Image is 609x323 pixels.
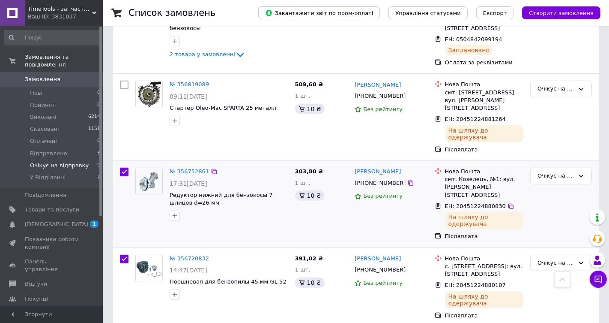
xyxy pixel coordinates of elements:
button: Експорт [476,6,514,19]
span: Оплачені [30,137,57,145]
span: 0 [97,137,100,145]
span: 509,60 ₴ [295,81,323,88]
img: Фото товару [136,168,162,195]
span: [PHONE_NUMBER] [355,180,406,186]
div: На шляху до одержувача [445,212,524,229]
a: 2 товара у замовленні [170,51,245,57]
span: Нові [30,89,42,97]
span: Скасовані [30,125,59,133]
div: Заплановано [445,45,493,55]
span: 0 [97,101,100,109]
span: ЕН: 20451224880107 [445,282,506,288]
span: 14:47[DATE] [170,267,207,274]
span: У Відділенні [30,174,66,181]
a: № 356819089 [170,81,209,88]
div: Нова Пошта [445,168,524,175]
a: Фото товару [135,168,163,195]
div: Очікує на відправку [537,172,574,181]
span: Покупці [25,295,48,303]
a: [PERSON_NAME] [355,255,401,263]
div: Ваш ID: 3831037 [28,13,103,21]
div: Післяплата [445,232,524,240]
span: 391,02 ₴ [295,255,323,262]
span: Без рейтингу [363,106,403,112]
span: ЕН: 0504842099194 [445,36,502,42]
span: 1 [90,220,99,228]
span: Управління статусами [395,10,461,16]
span: 1 шт. [295,180,310,186]
h1: Список замовлень [128,8,215,18]
div: На шляху до одержувача [445,125,524,142]
span: TimeTools - запчастини для бензоінструментів [28,5,92,13]
span: Виконані [30,113,57,121]
span: 2 товара у замовленні [170,51,235,57]
span: [DEMOGRAPHIC_DATA] [25,220,88,228]
span: Очікує на відправку [30,162,89,169]
span: Замовлення [25,75,60,83]
span: Товари та послуги [25,206,79,214]
a: Створити замовлення [513,9,600,16]
a: Поршневая для бензопилы 45 мм GL 52 [170,278,287,285]
div: Оплата за реквізитами [445,59,524,66]
div: Післяплата [445,312,524,320]
span: Замовлення та повідомлення [25,53,103,69]
a: № 356720832 [170,255,209,262]
div: Очікує на відправку [537,85,574,94]
button: Створити замовлення [522,6,600,19]
span: 9 [97,162,100,169]
span: Без рейтингу [363,193,403,199]
img: Фото товару [136,255,162,282]
span: ЕН: 20451224881264 [445,116,506,122]
a: № 356752861 [170,168,209,175]
div: 10 ₴ [295,104,325,114]
span: [PHONE_NUMBER] [355,93,406,99]
div: смт. Козелець, №1: вул. [PERSON_NAME][STREET_ADDRESS] [445,175,524,199]
span: 1151 [88,125,100,133]
span: Без рейтингу [363,280,403,286]
button: Завантажити звіт по пром-оплаті [258,6,380,19]
a: Редуктор нижний для бензокосы 7 шлицов d=26 мм [170,192,273,206]
div: 10 ₴ [295,190,325,201]
a: [PERSON_NAME] [355,81,401,89]
span: Відправлено [30,150,67,157]
button: Чат з покупцем [590,271,607,288]
span: Відгуки [25,280,47,288]
input: Пошук [4,30,101,45]
span: ЕН: 20451224880830 [445,203,506,209]
span: 1 шт. [295,93,310,99]
span: Завантажити звіт по пром-оплаті [265,9,373,17]
span: Експорт [483,10,507,16]
a: Стартер Oleo-Mac SPARTA 25 металл [170,105,276,111]
div: смт. [STREET_ADDRESS]: вул. [PERSON_NAME][STREET_ADDRESS] [445,89,524,112]
span: 1 шт. [295,266,310,273]
span: 6214 [88,113,100,121]
div: Нова Пошта [445,255,524,263]
span: 09:11[DATE] [170,93,207,100]
div: Очікує на відправку [537,259,574,268]
div: 10 ₴ [295,278,325,288]
div: Нова Пошта [445,81,524,88]
span: 303,80 ₴ [295,168,323,175]
span: Панель управління [25,258,79,273]
img: Фото товару [136,81,162,108]
span: 17:31[DATE] [170,180,207,187]
div: На шляху до одержувача [445,291,524,308]
a: Фото товару [135,81,163,108]
span: [PHONE_NUMBER] [355,266,406,273]
span: Показники роботи компанії [25,235,79,251]
div: Післяплата [445,146,524,154]
span: 7 [97,174,100,181]
span: Повідомлення [25,191,66,199]
a: Фото товару [135,255,163,282]
span: Прийняті [30,101,57,109]
button: Управління статусами [388,6,468,19]
span: 3 [97,150,100,157]
span: 0 [97,89,100,97]
div: с. [STREET_ADDRESS]: вул. [STREET_ADDRESS] [445,263,524,278]
a: [PERSON_NAME] [355,168,401,176]
span: Створити замовлення [529,10,594,16]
